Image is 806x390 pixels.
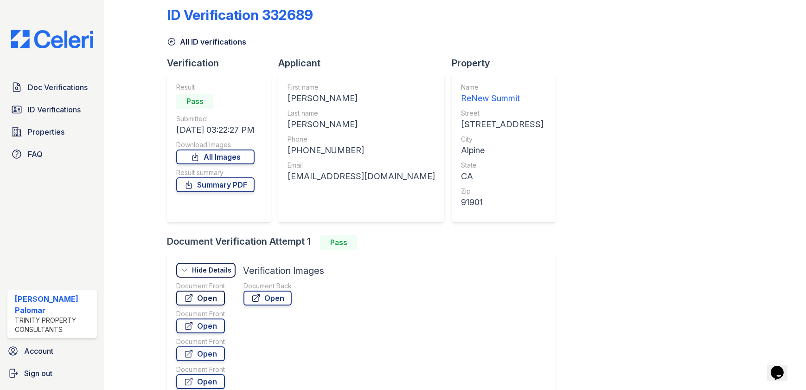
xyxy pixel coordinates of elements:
[461,118,544,131] div: [STREET_ADDRESS]
[278,57,452,70] div: Applicant
[288,170,435,183] div: [EMAIL_ADDRESS][DOMAIN_NAME]
[320,235,357,250] div: Pass
[176,168,255,177] div: Result summary
[28,149,43,160] span: FAQ
[461,196,544,209] div: 91901
[176,374,225,389] a: Open
[176,346,225,361] a: Open
[288,118,435,131] div: [PERSON_NAME]
[167,36,246,47] a: All ID verifications
[176,337,225,346] div: Document Front
[176,94,213,109] div: Pass
[461,187,544,196] div: Zip
[28,104,81,115] span: ID Verifications
[288,135,435,144] div: Phone
[7,145,97,163] a: FAQ
[767,353,797,381] iframe: chat widget
[243,281,292,291] div: Document Back
[15,316,93,334] div: Trinity Property Consultants
[243,264,324,277] div: Verification Images
[7,100,97,119] a: ID Verifications
[461,109,544,118] div: Street
[28,126,64,137] span: Properties
[24,345,53,357] span: Account
[167,6,313,23] div: ID Verification 332689
[452,57,563,70] div: Property
[4,30,101,48] img: CE_Logo_Blue-a8612792a0a2168367f1c8372b55b34899dd931a85d93a1a3d3e32e68fde9ad4.png
[176,318,225,333] a: Open
[461,83,544,105] a: Name ReNew Summit
[176,123,255,136] div: [DATE] 03:22:27 PM
[461,135,544,144] div: City
[176,140,255,149] div: Download Images
[288,109,435,118] div: Last name
[461,83,544,92] div: Name
[461,161,544,170] div: State
[167,57,278,70] div: Verification
[176,149,255,164] a: All Images
[176,83,255,92] div: Result
[461,144,544,157] div: Alpine
[176,177,255,192] a: Summary PDF
[176,291,225,305] a: Open
[461,170,544,183] div: CA
[288,144,435,157] div: [PHONE_NUMBER]
[24,368,52,379] span: Sign out
[176,365,225,374] div: Document Front
[192,266,231,275] div: Hide Details
[243,291,292,305] a: Open
[461,92,544,105] div: ReNew Summit
[288,92,435,105] div: [PERSON_NAME]
[176,114,255,123] div: Submitted
[288,161,435,170] div: Email
[176,309,225,318] div: Document Front
[7,78,97,97] a: Doc Verifications
[15,293,93,316] div: [PERSON_NAME] Palomar
[288,83,435,92] div: First name
[167,235,563,250] div: Document Verification Attempt 1
[4,364,101,383] a: Sign out
[4,342,101,360] a: Account
[176,281,225,291] div: Document Front
[7,123,97,141] a: Properties
[28,82,88,93] span: Doc Verifications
